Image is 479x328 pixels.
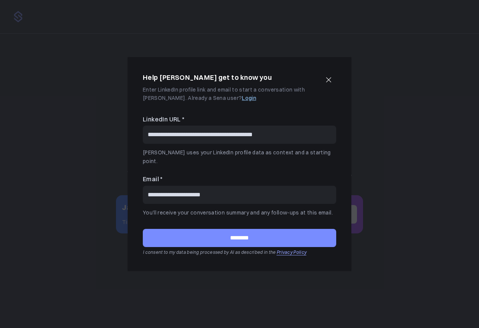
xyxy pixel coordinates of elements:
[143,85,318,103] p: Enter LinkedIn profile link and email to start a conversation with [PERSON_NAME]. Already a Sena ...
[143,148,336,165] p: [PERSON_NAME] uses your LinkedIn profile data as context and a starting point.
[143,174,336,184] label: Email *
[143,115,336,124] label: LinkedIn URL *
[143,72,272,83] h2: Help [PERSON_NAME] get to know you
[143,249,276,255] span: I consent to my data being processed by AI as described in the
[277,249,306,255] a: Privacy Policy
[242,95,256,101] a: Login
[143,208,336,217] p: You’ll receive your conversation summary and any follow-ups at this email.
